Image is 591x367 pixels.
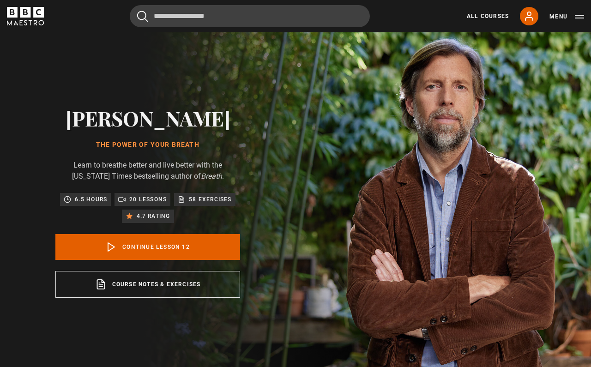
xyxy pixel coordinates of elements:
p: 4.7 rating [137,211,170,221]
a: All Courses [467,12,509,20]
svg: BBC Maestro [7,7,44,25]
a: Continue lesson 12 [55,234,240,260]
i: Breath [201,172,222,180]
p: 6.5 hours [75,195,107,204]
button: Submit the search query [137,11,148,22]
p: 58 exercises [189,195,231,204]
h1: The Power of Your Breath [55,141,240,149]
a: Course notes & exercises [55,271,240,298]
p: 20 lessons [129,195,167,204]
h2: [PERSON_NAME] [55,106,240,130]
p: Learn to breathe better and live better with the [US_STATE] Times bestselling author of . [55,160,240,182]
button: Toggle navigation [549,12,584,21]
input: Search [130,5,370,27]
